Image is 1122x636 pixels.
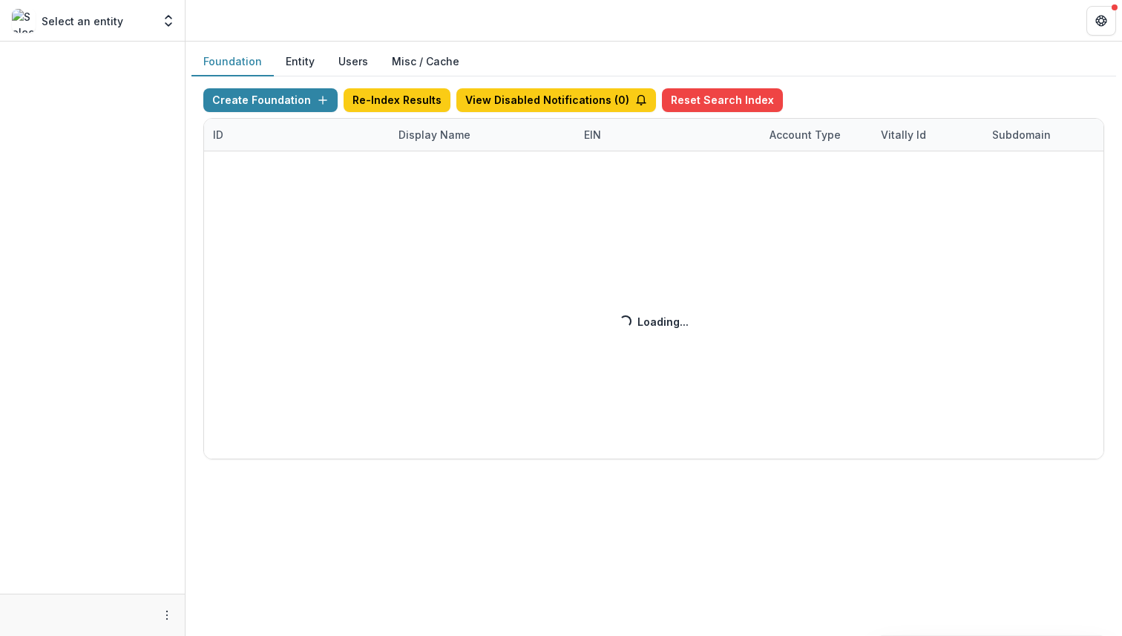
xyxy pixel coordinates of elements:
[327,47,380,76] button: Users
[12,9,36,33] img: Select an entity
[191,47,274,76] button: Foundation
[380,47,471,76] button: Misc / Cache
[1086,6,1116,36] button: Get Help
[158,606,176,624] button: More
[274,47,327,76] button: Entity
[42,13,123,29] p: Select an entity
[158,6,179,36] button: Open entity switcher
